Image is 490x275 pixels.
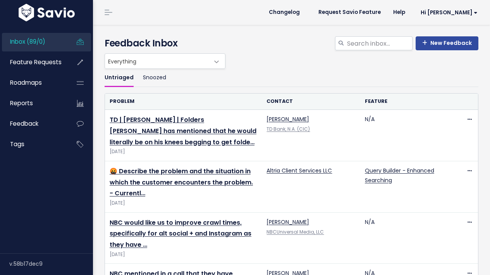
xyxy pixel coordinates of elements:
[421,10,478,15] span: Hi [PERSON_NAME]
[360,110,458,161] td: N/A
[110,115,256,147] a: TD | [PERSON_NAME] | Folders [PERSON_NAME] has mentioned that he would literally be on his knees ...
[105,53,225,69] span: Everything
[269,10,300,15] span: Changelog
[387,7,411,18] a: Help
[360,212,458,264] td: N/A
[9,254,93,274] div: v.58b17dec9
[105,54,210,68] span: Everything
[266,218,309,226] a: [PERSON_NAME]
[105,36,478,50] h4: Feedback Inbox
[10,58,62,66] span: Feature Requests
[110,148,257,156] span: [DATE]
[2,33,64,51] a: Inbox (89/0)
[360,94,458,109] th: Feature
[105,69,478,87] ul: Filter feature requests
[143,69,166,87] a: Snoozed
[346,36,413,50] input: Search inbox...
[2,94,64,112] a: Reports
[110,218,251,249] a: NBC would like us to improve crawl times, specifically for alt social + and Instagram as they have …
[2,135,64,153] a: Tags
[266,229,324,235] a: NBCUniversal Media, LLC
[411,7,484,19] a: Hi [PERSON_NAME]
[10,120,38,128] span: Feedback
[10,99,33,107] span: Reports
[266,167,332,174] a: Altria Client Services LLC
[10,38,45,46] span: Inbox (89/0)
[105,69,134,87] a: Untriaged
[2,115,64,133] a: Feedback
[365,167,434,184] a: Query Builder - Enhanced Searching
[266,115,309,123] a: [PERSON_NAME]
[2,74,64,92] a: Roadmaps
[110,199,257,207] span: [DATE]
[266,126,310,132] a: TD Bank, N.A. (CIC)
[105,94,262,109] th: Problem
[17,4,77,21] img: logo-white.9d6f32f41409.svg
[110,167,253,198] a: 🤬 Describe the problem and the situation in which the customer encounters the problem. - Currentl…
[110,251,257,259] span: [DATE]
[10,140,24,148] span: Tags
[10,79,42,87] span: Roadmaps
[2,53,64,71] a: Feature Requests
[416,36,478,50] a: New Feedback
[312,7,387,18] a: Request Savio Feature
[262,94,360,109] th: Contact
